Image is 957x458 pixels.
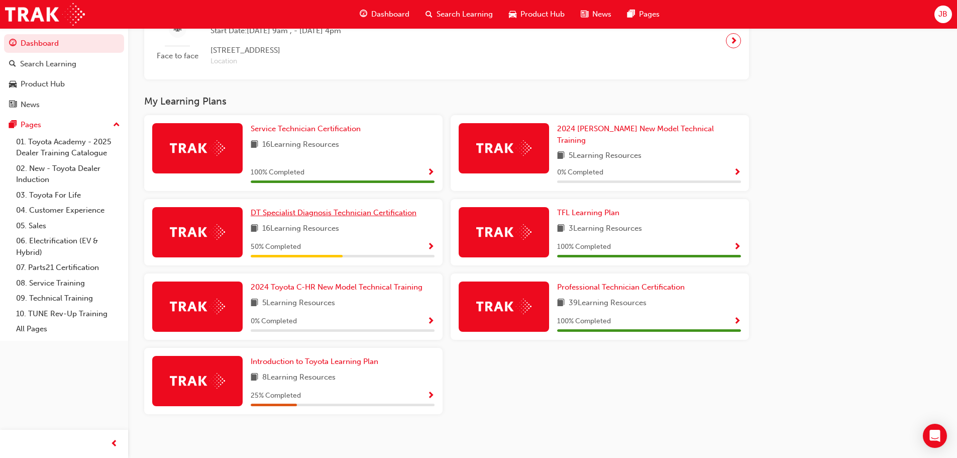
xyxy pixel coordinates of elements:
[427,317,435,326] span: Show Progress
[371,9,409,20] span: Dashboard
[730,34,737,48] span: next-icon
[627,8,635,21] span: pages-icon
[4,96,124,114] a: News
[5,3,85,26] img: Trak
[733,243,741,252] span: Show Progress
[170,299,225,314] img: Trak
[733,168,741,177] span: Show Progress
[557,282,689,293] a: Professional Technician Certification
[4,75,124,94] a: Product Hub
[21,119,41,131] div: Pages
[251,357,378,366] span: Introduction to Toyota Learning Plan
[251,123,365,135] a: Service Technician Certification
[569,223,642,235] span: 3 Learning Resources
[262,223,339,235] span: 16 Learning Resources
[21,99,40,111] div: News
[520,9,565,20] span: Product Hub
[573,4,619,25] a: news-iconNews
[251,208,416,217] span: DT Specialist Diagnosis Technician Certification
[4,34,124,53] a: Dashboard
[569,297,647,310] span: 39 Learning Resources
[113,119,120,132] span: up-icon
[476,140,531,156] img: Trak
[360,8,367,21] span: guage-icon
[4,55,124,73] a: Search Learning
[251,297,258,310] span: book-icon
[12,188,124,203] a: 03. Toyota For Life
[4,116,124,134] button: Pages
[251,282,427,293] a: 2024 Toyota C-HR New Model Technical Training
[733,241,741,253] button: Show Progress
[557,207,623,219] a: TFL Learning Plan
[639,9,660,20] span: Pages
[619,4,668,25] a: pages-iconPages
[557,208,619,217] span: TFL Learning Plan
[569,150,642,162] span: 5 Learning Resources
[20,58,76,70] div: Search Learning
[152,10,741,71] a: Face to faceSRO DT Automatic Transmission SystemsStart Date:[DATE] 9am , - [DATE] 4pm[STREET_ADDR...
[427,315,435,328] button: Show Progress
[476,224,531,240] img: Trak
[557,223,565,235] span: book-icon
[12,161,124,188] a: 02. New - Toyota Dealer Induction
[733,315,741,328] button: Show Progress
[210,56,354,67] span: Location
[938,9,947,20] span: JB
[251,207,420,219] a: DT Specialist Diagnosis Technician Certification
[170,140,225,156] img: Trak
[12,276,124,291] a: 08. Service Training
[262,139,339,151] span: 16 Learning Resources
[251,167,304,178] span: 100 % Completed
[251,356,382,368] a: Introduction to Toyota Learning Plan
[427,168,435,177] span: Show Progress
[557,283,685,292] span: Professional Technician Certification
[9,121,17,130] span: pages-icon
[557,167,603,178] span: 0 % Completed
[437,9,493,20] span: Search Learning
[923,424,947,448] div: Open Intercom Messenger
[12,306,124,322] a: 10. TUNE Rev-Up Training
[152,50,202,62] span: Face to face
[12,203,124,218] a: 04. Customer Experience
[427,390,435,402] button: Show Progress
[934,6,952,23] button: JB
[557,124,714,145] span: 2024 [PERSON_NAME] New Model Technical Training
[733,317,741,326] span: Show Progress
[557,241,611,253] span: 100 % Completed
[251,241,301,253] span: 50 % Completed
[251,223,258,235] span: book-icon
[12,260,124,276] a: 07. Parts21 Certification
[210,45,354,56] span: [STREET_ADDRESS]
[426,8,433,21] span: search-icon
[21,78,65,90] div: Product Hub
[427,241,435,253] button: Show Progress
[251,372,258,384] span: book-icon
[12,233,124,260] a: 06. Electrification (EV & Hybrid)
[251,139,258,151] span: book-icon
[111,438,118,450] span: prev-icon
[9,60,16,69] span: search-icon
[12,218,124,234] a: 05. Sales
[557,123,741,146] a: 2024 [PERSON_NAME] New Model Technical Training
[262,297,335,310] span: 5 Learning Resources
[9,80,17,89] span: car-icon
[170,373,225,389] img: Trak
[251,316,297,327] span: 0 % Completed
[557,297,565,310] span: book-icon
[12,134,124,161] a: 01. Toyota Academy - 2025 Dealer Training Catalogue
[427,243,435,252] span: Show Progress
[581,8,588,21] span: news-icon
[12,321,124,337] a: All Pages
[251,390,301,402] span: 25 % Completed
[501,4,573,25] a: car-iconProduct Hub
[174,23,181,35] span: sessionType_FACE_TO_FACE-icon
[251,283,422,292] span: 2024 Toyota C-HR New Model Technical Training
[210,25,354,37] span: Start Date: [DATE] 9am , - [DATE] 4pm
[417,4,501,25] a: search-iconSearch Learning
[592,9,611,20] span: News
[144,96,749,107] h3: My Learning Plans
[557,316,611,327] span: 100 % Completed
[251,124,361,133] span: Service Technician Certification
